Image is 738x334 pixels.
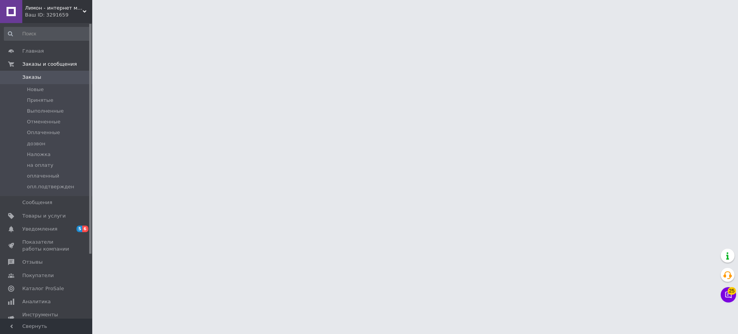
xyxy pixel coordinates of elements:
[4,27,91,41] input: Поиск
[22,48,44,55] span: Главная
[25,12,92,18] div: Ваш ID: 3291659
[27,97,53,104] span: Принятые
[27,140,45,147] span: дозвон
[22,213,66,219] span: Товары и услуги
[22,259,43,266] span: Отзывы
[27,108,64,115] span: Выполненные
[27,86,44,93] span: Новые
[22,61,77,68] span: Заказы и сообщения
[82,226,88,232] span: 6
[27,118,60,125] span: Отмененные
[22,311,71,325] span: Инструменты вебмастера и SEO
[27,151,51,158] span: Наложка
[76,226,83,232] span: 5
[22,226,57,233] span: Уведомления
[721,287,736,302] button: Чат с покупателем25
[27,183,74,190] span: опл.подтвержден
[22,199,52,206] span: Сообщения
[22,74,41,81] span: Заказы
[27,173,59,179] span: оплаченный
[22,272,54,279] span: Покупатели
[22,298,51,305] span: Аналитика
[22,239,71,253] span: Показатели работы компании
[27,162,53,169] span: на оплату
[22,285,64,292] span: Каталог ProSale
[728,287,736,295] span: 25
[25,5,83,12] span: Лимон - интернет магазин детских товаров
[27,129,60,136] span: Оплаченные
